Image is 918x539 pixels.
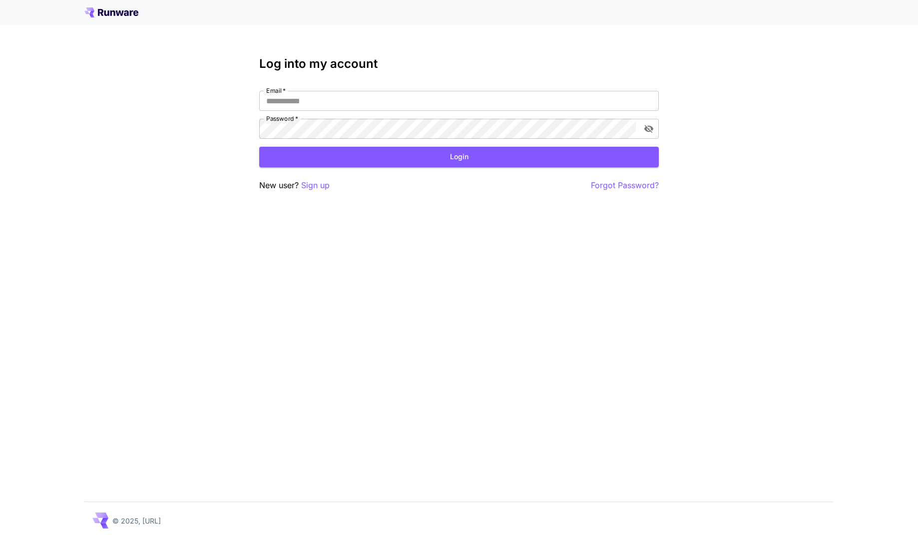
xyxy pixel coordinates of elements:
[112,516,161,526] p: © 2025, [URL]
[640,120,658,138] button: toggle password visibility
[266,114,298,123] label: Password
[301,179,330,192] button: Sign up
[266,86,286,95] label: Email
[259,179,330,192] p: New user?
[259,147,659,167] button: Login
[591,179,659,192] button: Forgot Password?
[259,57,659,71] h3: Log into my account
